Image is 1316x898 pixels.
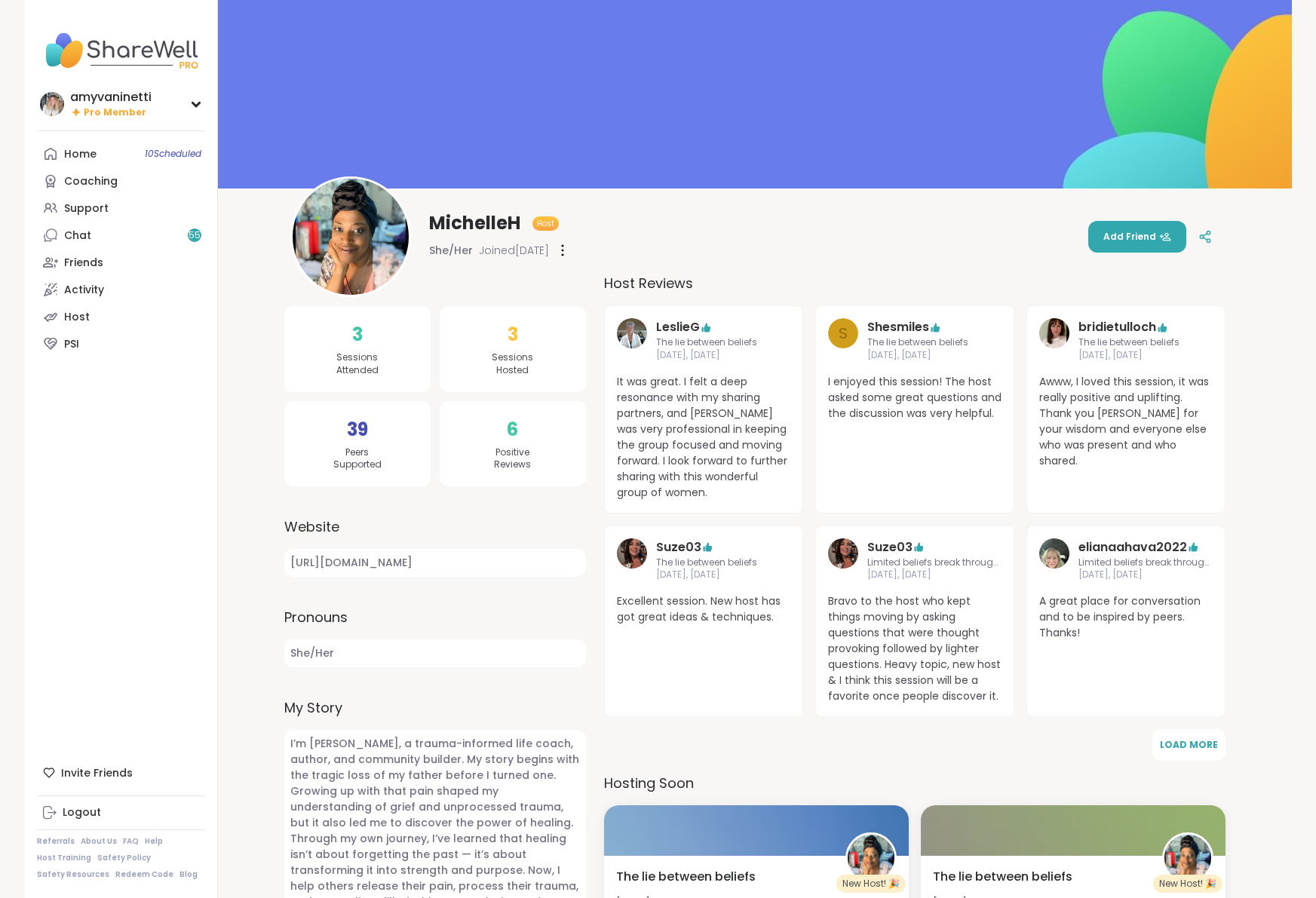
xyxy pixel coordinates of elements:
img: amyvaninetti [40,92,64,116]
span: MichelleH [429,211,520,235]
a: Activity [37,276,205,303]
span: The lie between beliefs [1078,336,1179,349]
a: elianaahava2022 [1039,538,1069,582]
a: Safety Resources [37,869,109,880]
span: Pro Member [84,106,146,119]
span: Positive Reviews [494,446,531,472]
span: Sessions Attended [336,351,379,377]
span: Joined [DATE] [479,243,549,258]
a: Referrals [37,836,75,847]
span: 10 Scheduled [145,148,201,160]
a: Blog [179,869,198,880]
span: The lie between beliefs [616,868,756,886]
a: About Us [81,836,117,847]
span: [DATE], [DATE] [867,349,968,362]
span: [DATE], [DATE] [867,569,1002,581]
span: 3 [352,321,363,348]
img: MichelleH [293,179,409,295]
span: The lie between beliefs [867,336,968,349]
span: She/Her [284,639,586,667]
span: [DATE], [DATE] [656,349,757,362]
img: elianaahava2022 [1039,538,1069,569]
span: 55 [189,229,201,242]
span: Excellent session. New host has got great ideas & techniques. [617,593,790,625]
a: Host Training [37,853,91,863]
div: Friends [64,256,103,271]
a: Redeem Code [115,869,173,880]
img: LeslieG [617,318,647,348]
a: Support [37,195,205,222]
a: LeslieG [656,318,700,336]
a: PSI [37,330,205,357]
span: [DATE], [DATE] [1078,349,1179,362]
span: The lie between beliefs [656,556,757,569]
span: Load More [1160,738,1218,751]
div: Chat [64,228,91,244]
a: bridietulloch [1078,318,1156,336]
div: Support [64,201,109,216]
button: Add Friend [1088,221,1186,253]
a: Help [145,836,163,847]
a: Suze03 [828,538,858,582]
div: Home [64,147,97,162]
a: [URL][DOMAIN_NAME] [284,549,586,577]
span: S [839,322,848,345]
div: amyvaninetti [70,89,152,106]
span: 3 [508,321,518,348]
a: Logout [37,799,205,826]
div: PSI [64,337,79,352]
a: Suze03 [867,538,913,556]
span: The lie between beliefs [656,336,757,349]
label: My Story [284,697,586,718]
a: FAQ [123,836,139,847]
a: Shesmiles [867,318,929,336]
img: Suze03 [617,538,647,569]
img: MichelleH [1164,835,1211,881]
span: It was great. I felt a deep resonance with my sharing partners, and [PERSON_NAME] was very profes... [617,374,790,501]
div: Host [64,310,90,325]
a: elianaahava2022 [1078,538,1187,556]
a: bridietulloch [1039,318,1069,362]
label: Pronouns [284,607,586,627]
div: Invite Friends [37,759,205,786]
a: Friends [37,249,205,276]
a: Suze03 [656,538,701,556]
span: [DATE], [DATE] [656,569,757,581]
span: Limited beliefs break through lunch time group [867,556,1002,569]
a: LeslieG [617,318,647,362]
span: A great place for conversation and to be inspired by peers. Thanks! [1039,593,1213,641]
span: I enjoyed this session! The host asked some great questions and the discussion was very helpful. [828,374,1002,421]
span: Limited beliefs break through lunch time group [1078,556,1213,569]
a: Coaching [37,167,205,195]
a: Home10Scheduled [37,140,205,167]
a: Suze03 [617,538,647,582]
a: Chat55 [37,222,205,249]
span: She/Her [429,243,473,258]
div: New Host! 🎉 [1153,875,1222,893]
div: New Host! 🎉 [836,875,906,893]
img: bridietulloch [1039,318,1069,348]
h3: Hosting Soon [604,773,1226,793]
span: The lie between beliefs [933,868,1072,886]
label: Website [284,516,586,537]
button: Load More [1152,729,1226,761]
span: Awww, I loved this session, it was really positive and uplifting. Thank you [PERSON_NAME] for you... [1039,374,1213,469]
span: Host [537,218,554,229]
a: S [828,318,858,362]
div: Activity [64,283,104,298]
span: Add Friend [1103,230,1171,244]
a: Safety Policy [97,853,151,863]
img: Suze03 [828,538,858,569]
img: MichelleH [848,835,894,881]
div: Logout [63,805,101,820]
span: 39 [347,416,368,443]
a: Host [37,303,205,330]
div: Coaching [64,174,118,189]
span: Sessions Hosted [492,351,533,377]
span: Bravo to the host who kept things moving by asking questions that were thought provoking followed... [828,593,1002,704]
span: Peers Supported [333,446,382,472]
span: 6 [507,416,518,443]
span: [DATE], [DATE] [1078,569,1213,581]
img: ShareWell Nav Logo [37,24,205,77]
